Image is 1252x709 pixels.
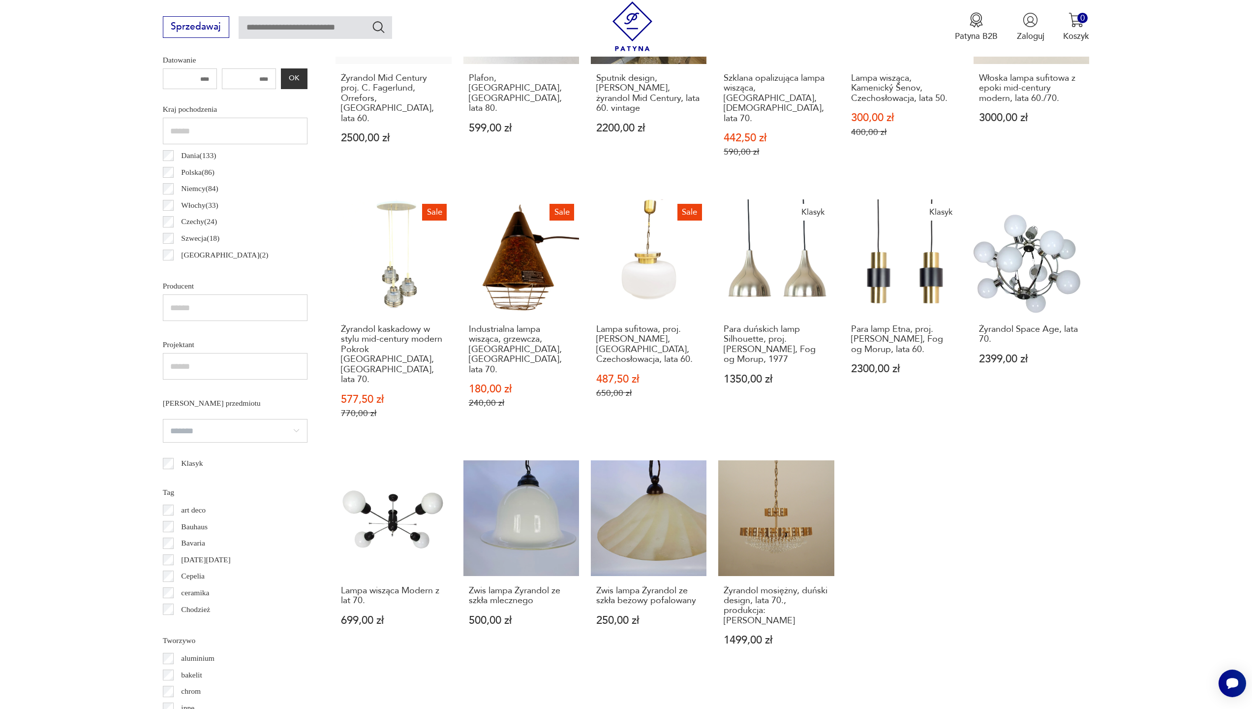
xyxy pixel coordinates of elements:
[596,388,702,398] p: 650,00 zł
[851,73,956,103] h3: Lampa wisząca, Kamenický Šenov, Czechosłowacja, lata 50.
[979,354,1084,364] p: 2399,00 zł
[596,374,702,385] p: 487,50 zł
[1063,12,1089,42] button: 0Koszyk
[1063,31,1089,42] p: Koszyk
[181,166,214,179] p: Polska ( 86 )
[955,12,998,42] a: Ikona medaluPatyna B2B
[181,182,218,195] p: Niemcy ( 84 )
[163,634,307,647] p: Tworzywo
[596,324,702,365] h3: Lampa sufitowa, proj. [PERSON_NAME], [GEOGRAPHIC_DATA], Czechosłowacja, lata 60.
[724,374,829,385] p: 1350,00 zł
[846,199,962,442] a: KlasykPara lamp Etna, proj. Jo Hammerborg, Fog og Morup, lata 60.Para lamp Etna, proj. [PERSON_NA...
[851,364,956,374] p: 2300,00 zł
[341,615,446,626] p: 699,00 zł
[341,324,446,385] h3: Żyrandol kaskadowy w stylu mid-century modern Pokrok [GEOGRAPHIC_DATA], [GEOGRAPHIC_DATA], lata 70.
[596,586,702,606] h3: Zwis lampa Żyrandol ze szkła beżowy pofalowany
[724,133,829,143] p: 442,50 zł
[163,103,307,116] p: Kraj pochodzenia
[596,123,702,133] p: 2200,00 zł
[181,553,230,566] p: [DATE][DATE]
[163,338,307,351] p: Projektant
[163,486,307,499] p: Tag
[181,603,210,616] p: Chodzież
[718,199,834,442] a: KlasykPara duńskich lamp Silhouette, proj. Jo Hammerborg, Fog og Morup, 1977Para duńskich lamp Si...
[979,324,1084,345] h3: Żyrandol Space Age, lata 70.
[1023,12,1038,28] img: Ikonka użytkownika
[469,73,574,114] h3: Plafon, [GEOGRAPHIC_DATA], [GEOGRAPHIC_DATA], lata 80.
[181,520,208,533] p: Bauhaus
[591,199,706,442] a: SaleLampa sufitowa, proj. J. Hurka, Napako, Czechosłowacja, lata 60.Lampa sufitowa, proj. [PERSON...
[341,133,446,143] p: 2500,00 zł
[1077,13,1088,23] div: 0
[163,397,307,410] p: [PERSON_NAME] przedmiotu
[1219,670,1246,697] iframe: Smartsupp widget button
[163,280,307,292] p: Producent
[1017,31,1044,42] p: Zaloguj
[974,199,1089,442] a: Żyrandol Space Age, lata 70.Żyrandol Space Age, lata 70.2399,00 zł
[341,73,446,124] h3: Żyrandol Mid Century proj. C. Fagerlund, Orrefors, [GEOGRAPHIC_DATA], lata 60.
[181,652,214,665] p: aluminium
[469,123,574,133] p: 599,00 zł
[163,16,229,38] button: Sprzedawaj
[181,457,203,470] p: Klasyk
[181,537,205,549] p: Bavaria
[163,54,307,66] p: Datowanie
[371,20,386,34] button: Szukaj
[1069,12,1084,28] img: Ikona koszyka
[851,324,956,354] h3: Para lamp Etna, proj. [PERSON_NAME], Fog og Morup, lata 60.
[181,199,218,212] p: Włochy ( 33 )
[181,685,201,698] p: chrom
[181,232,219,245] p: Szwecja ( 18 )
[979,73,1084,103] h3: Włoska lampa sufitowa z epoki mid-century modern, lata 60./70.
[469,586,574,606] h3: Zwis lampa Żyrandol ze szkła mlecznego
[181,149,216,162] p: Dania ( 133 )
[724,147,829,157] p: 590,00 zł
[336,199,451,442] a: SaleŻyrandol kaskadowy w stylu mid-century modern Pokrok Žilina, Czechosłowacja, lata 70.Żyrandol...
[281,68,307,89] button: OK
[955,12,998,42] button: Patyna B2B
[181,504,206,516] p: art deco
[724,586,829,626] h3: Żyrandol mosiężny, duński design, lata 70., produkcja: [PERSON_NAME]
[591,460,706,669] a: Zwis lampa Żyrandol ze szkła beżowy pofalowanyZwis lampa Żyrandol ze szkła beżowy pofalowany250,0...
[596,615,702,626] p: 250,00 zł
[851,127,956,137] p: 400,00 zł
[181,570,205,582] p: Cepelia
[851,113,956,123] p: 300,00 zł
[469,615,574,626] p: 500,00 zł
[955,31,998,42] p: Patyna B2B
[969,12,984,28] img: Ikona medalu
[469,398,574,408] p: 240,00 zł
[181,619,209,632] p: Ćmielów
[341,394,446,405] p: 577,50 zł
[1017,12,1044,42] button: Zaloguj
[341,586,446,606] h3: Lampa wisząca Modern z lat 70.
[181,586,209,599] p: ceramika
[163,24,229,32] a: Sprzedawaj
[181,215,217,228] p: Czechy ( 24 )
[469,324,574,375] h3: Industrialna lampa wisząca, grzewcza, [GEOGRAPHIC_DATA], [GEOGRAPHIC_DATA], lata 70.
[463,199,579,442] a: SaleIndustrialna lampa wisząca, grzewcza, Narva Leuchen, Niemcy, lata 70.Industrialna lampa wiszą...
[724,324,829,365] h3: Para duńskich lamp Silhouette, proj. [PERSON_NAME], Fog og Morup, 1977
[181,669,202,681] p: bakelit
[341,408,446,419] p: 770,00 zł
[724,73,829,124] h3: Szklana opalizująca lampa wisząca, [GEOGRAPHIC_DATA], [DEMOGRAPHIC_DATA], lata 70.
[724,635,829,645] p: 1499,00 zł
[336,460,451,669] a: Lampa wisząca Modern z lat 70.Lampa wisząca Modern z lat 70.699,00 zł
[181,249,268,261] p: [GEOGRAPHIC_DATA] ( 2 )
[181,265,268,278] p: [GEOGRAPHIC_DATA] ( 2 )
[463,460,579,669] a: Zwis lampa Żyrandol ze szkła mlecznegoZwis lampa Żyrandol ze szkła mlecznego500,00 zł
[718,460,834,669] a: Żyrandol mosiężny, duński design, lata 70., produkcja: DaniaŻyrandol mosiężny, duński design, lat...
[608,1,657,51] img: Patyna - sklep z meblami i dekoracjami vintage
[596,73,702,114] h3: Sputnik design, [PERSON_NAME], żyrandol Mid Century, lata 60. vintage
[979,113,1084,123] p: 3000,00 zł
[469,384,574,394] p: 180,00 zł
